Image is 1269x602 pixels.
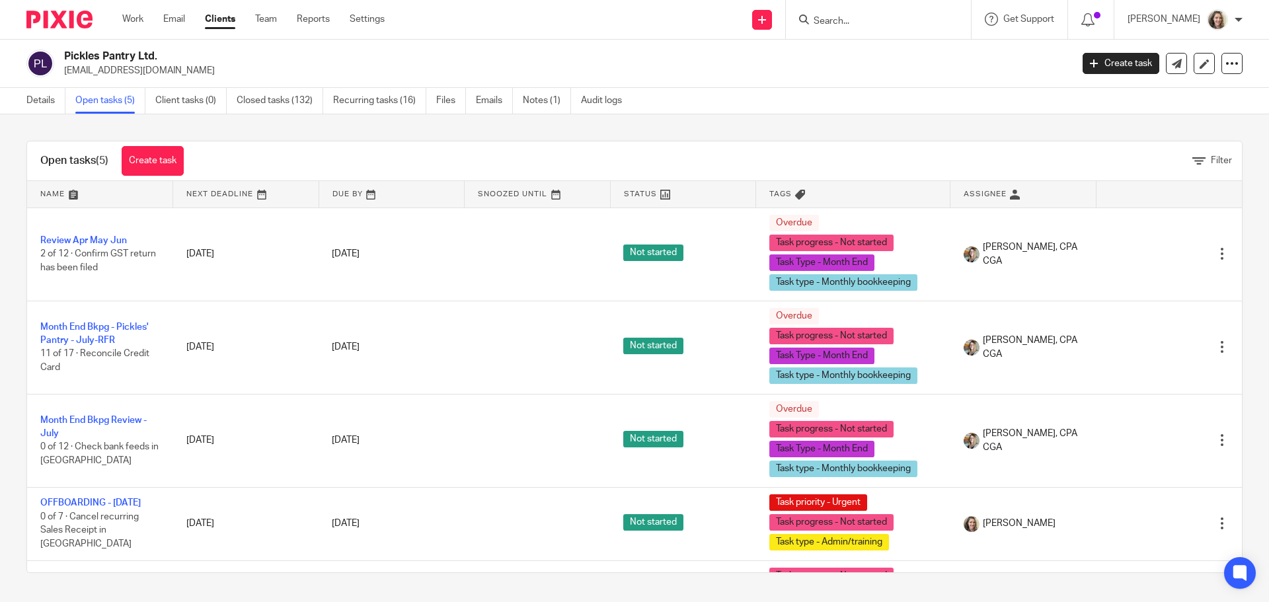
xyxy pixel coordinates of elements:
span: Task Type - Month End [769,441,874,457]
span: Task type - Monthly bookkeeping [769,461,917,477]
span: Overdue [769,401,819,418]
a: Email [163,13,185,26]
span: Task progress - Not started [769,328,894,344]
a: Client tasks (0) [155,88,227,114]
img: IMG_7896.JPG [964,516,980,532]
input: Search [812,16,931,28]
td: [DATE] [173,394,319,487]
a: Open tasks (5) [75,88,145,114]
td: [DATE] [173,301,319,394]
span: [PERSON_NAME], CPA CGA [983,334,1083,361]
a: Team [255,13,277,26]
a: Create task [1083,53,1159,74]
span: Overdue [769,308,819,324]
a: Month End Bkpg Review - July [40,416,147,438]
a: Recurring tasks (16) [333,88,426,114]
a: Clients [205,13,235,26]
span: 0 of 12 · Check bank feeds in [GEOGRAPHIC_DATA] [40,443,159,466]
span: Tags [769,190,792,198]
span: Task Type - Month End [769,348,874,364]
span: Not started [623,431,683,447]
span: [PERSON_NAME], CPA CGA [983,427,1083,454]
td: [DATE] [173,487,319,560]
span: Task priority - Urgent [769,494,867,511]
span: Task type - Admin/training [769,534,889,550]
img: Chrissy%20McGale%20Bio%20Pic%201.jpg [964,340,980,356]
span: Not started [623,338,683,354]
a: Details [26,88,65,114]
span: Task progress - Not started [769,235,894,251]
a: Create task [122,146,184,176]
h2: Pickles Pantry Ltd. [64,50,863,63]
a: Files [436,88,466,114]
span: [DATE] [332,519,360,528]
p: [EMAIL_ADDRESS][DOMAIN_NAME] [64,64,1063,77]
span: Not started [623,514,683,531]
span: Task progress - Not started [769,421,894,437]
span: Snoozed Until [478,190,547,198]
a: Closed tasks (132) [237,88,323,114]
span: Task type - Monthly bookkeeping [769,274,917,291]
img: Chrissy%20McGale%20Bio%20Pic%201.jpg [964,433,980,449]
a: Audit logs [581,88,632,114]
a: Work [122,13,143,26]
span: Task progress - Not started [769,568,894,584]
span: Task Type - Month End [769,254,874,271]
span: Get Support [1003,15,1054,24]
td: [DATE] [173,207,319,301]
a: OFFBOARDING - [DATE] [40,498,141,508]
a: Review Apr May Jun [40,236,127,245]
p: [PERSON_NAME] [1128,13,1200,26]
img: Pixie [26,11,93,28]
span: 0 of 7 · Cancel recurring Sales Receipt in [GEOGRAPHIC_DATA] [40,512,139,548]
img: IMG_7896.JPG [1207,9,1228,30]
span: [DATE] [332,249,360,258]
a: Mid-Month Review List - August [40,572,141,595]
span: [DATE] [332,342,360,352]
img: svg%3E [26,50,54,77]
span: [PERSON_NAME] [983,517,1056,530]
span: Not started [623,245,683,261]
a: Reports [297,13,330,26]
span: Task progress - Not started [769,514,894,531]
span: 2 of 12 · Confirm GST return has been filed [40,249,156,272]
span: [PERSON_NAME], CPA CGA [983,241,1083,268]
span: (5) [96,155,108,166]
span: [DATE] [332,435,360,445]
a: Emails [476,88,513,114]
span: Filter [1211,156,1232,165]
a: Month End Bkpg - Pickles' Pantry - July-RFR [40,322,149,345]
img: Chrissy%20McGale%20Bio%20Pic%201.jpg [964,246,980,262]
a: Notes (1) [523,88,571,114]
span: Task type - Monthly bookkeeping [769,367,917,384]
h1: Open tasks [40,154,108,168]
span: Status [624,190,657,198]
span: Overdue [769,215,819,231]
a: Settings [350,13,385,26]
span: 11 of 17 · Reconcile Credit Card [40,350,149,373]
